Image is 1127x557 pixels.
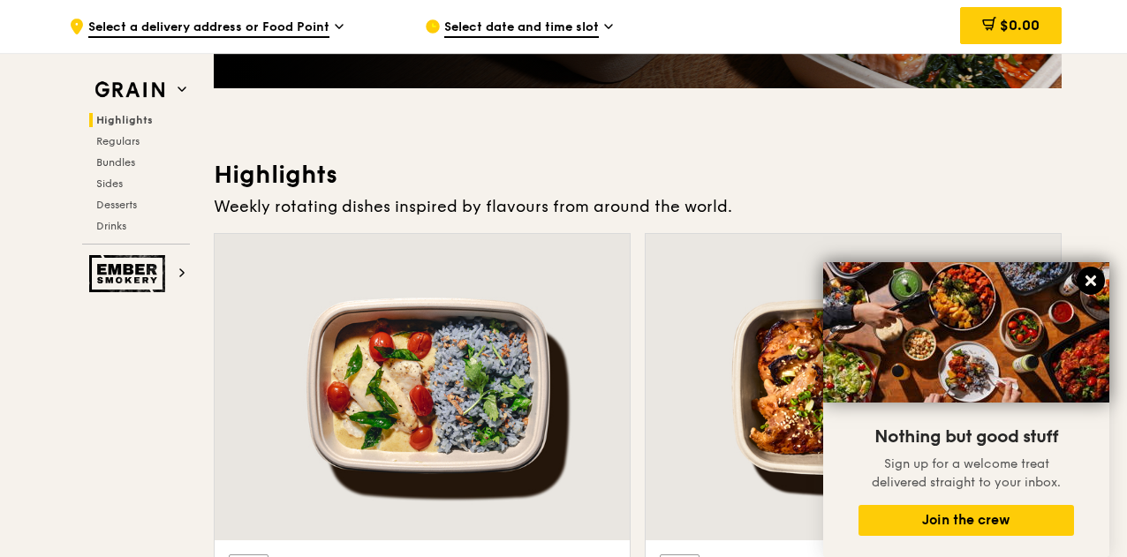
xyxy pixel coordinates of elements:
span: Select a delivery address or Food Point [88,19,329,38]
span: Desserts [96,199,137,211]
span: Nothing but good stuff [874,426,1058,448]
button: Close [1077,267,1105,295]
span: Sign up for a welcome treat delivered straight to your inbox. [872,456,1061,490]
img: Ember Smokery web logo [89,255,170,292]
span: Select date and time slot [444,19,599,38]
span: Drinks [96,220,126,232]
span: $0.00 [1000,17,1040,34]
span: Highlights [96,114,153,126]
button: Join the crew [858,505,1074,536]
h3: Highlights [214,159,1062,191]
img: DSC07876-Edit02-Large.jpeg [823,262,1109,403]
div: Weekly rotating dishes inspired by flavours from around the world. [214,194,1062,219]
span: Regulars [96,135,140,147]
span: Sides [96,177,123,190]
span: Bundles [96,156,135,169]
img: Grain web logo [89,74,170,106]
